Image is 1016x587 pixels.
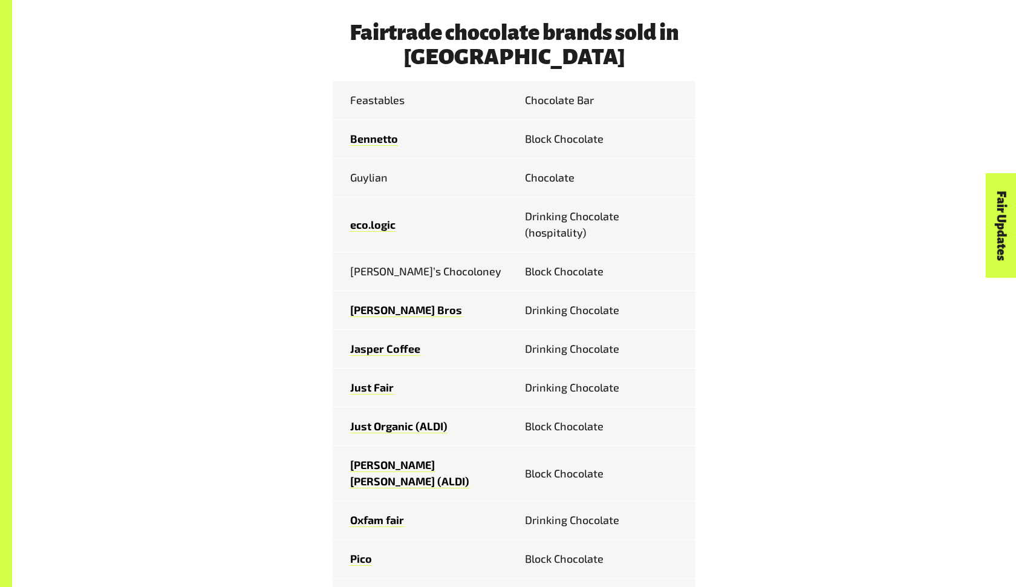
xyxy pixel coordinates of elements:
td: Drinking Chocolate [514,501,695,540]
a: Bennetto [350,132,398,146]
td: Block Chocolate [514,446,695,501]
td: Block Chocolate [514,407,695,446]
td: Block Chocolate [514,120,695,159]
td: Chocolate [514,159,695,197]
td: [PERSON_NAME]’s Chocoloney [333,252,514,291]
a: [PERSON_NAME] Bros [350,303,462,317]
td: Guylian [333,159,514,197]
td: Drinking Chocolate [514,291,695,330]
a: Pico [350,552,372,566]
td: Block Chocolate [514,540,695,579]
td: Block Chocolate [514,252,695,291]
a: [PERSON_NAME] [PERSON_NAME] (ALDI) [350,458,469,488]
td: Drinking Chocolate (hospitality) [514,197,695,252]
a: Jasper Coffee [350,342,420,356]
td: Feastables [333,81,514,120]
td: Drinking Chocolate [514,330,695,369]
a: Oxfam fair [350,513,404,527]
td: Drinking Chocolate [514,369,695,407]
a: Just Fair [350,381,394,395]
td: Chocolate Bar [514,81,695,120]
h3: Fairtrade chocolate brands sold in [GEOGRAPHIC_DATA] [333,21,695,69]
a: eco.logic [350,218,396,232]
a: Just Organic (ALDI) [350,419,448,433]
